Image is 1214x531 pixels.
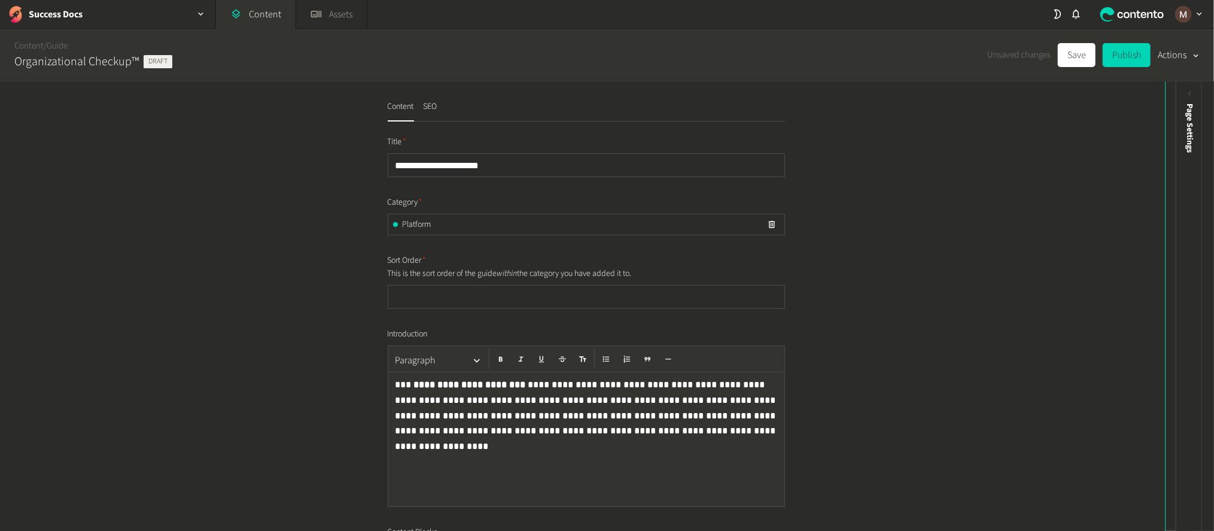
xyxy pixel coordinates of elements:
[388,267,660,280] p: This is the sort order of the guide the category you have added it to.
[497,268,518,280] em: within
[144,55,172,68] span: Draft
[388,101,414,122] button: Content
[1158,43,1200,67] button: Actions
[388,196,423,209] span: Category
[29,7,83,22] h2: Success Docs
[388,254,427,267] span: Sort Order
[987,48,1051,62] span: Unsaved changes
[44,40,47,52] span: /
[1173,104,1185,133] div: Preview
[388,328,428,341] span: Introduction
[1183,104,1196,153] span: Page Settings
[14,53,139,71] h2: Organizational Checkup™
[391,348,486,372] button: Paragraph
[1058,43,1096,67] button: Save
[388,136,407,148] span: Title
[403,219,431,231] span: Platform
[1103,43,1151,67] button: Publish
[424,101,437,122] button: SEO
[7,6,24,23] img: Success Docs
[1175,6,1192,23] img: Marinel G
[14,40,44,52] a: Content
[47,40,68,52] a: Guide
